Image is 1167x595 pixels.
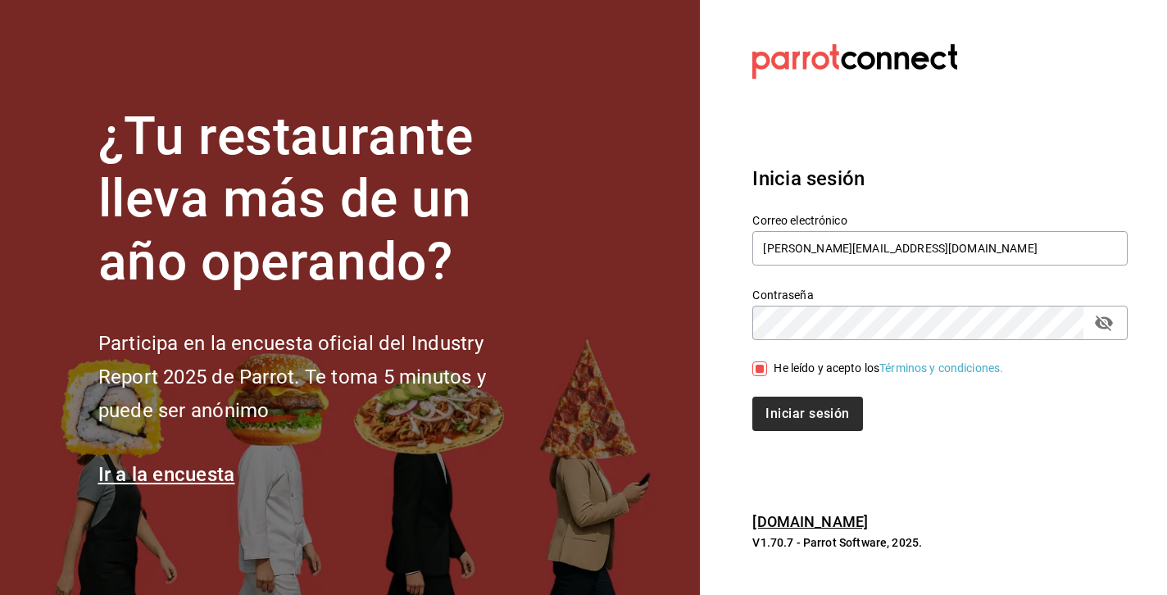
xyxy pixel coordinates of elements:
label: Contraseña [752,288,1128,300]
p: V1.70.7 - Parrot Software, 2025. [752,534,1128,551]
h1: ¿Tu restaurante lleva más de un año operando? [98,106,541,294]
div: He leído y acepto los [774,360,1003,377]
button: Iniciar sesión [752,397,862,431]
button: passwordField [1090,309,1118,337]
h3: Inicia sesión [752,164,1128,193]
label: Correo electrónico [752,214,1128,225]
h2: Participa en la encuesta oficial del Industry Report 2025 de Parrot. Te toma 5 minutos y puede se... [98,327,541,427]
a: [DOMAIN_NAME] [752,513,868,530]
a: Términos y condiciones. [879,361,1003,375]
a: Ir a la encuesta [98,463,235,486]
input: Ingresa tu correo electrónico [752,231,1128,266]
